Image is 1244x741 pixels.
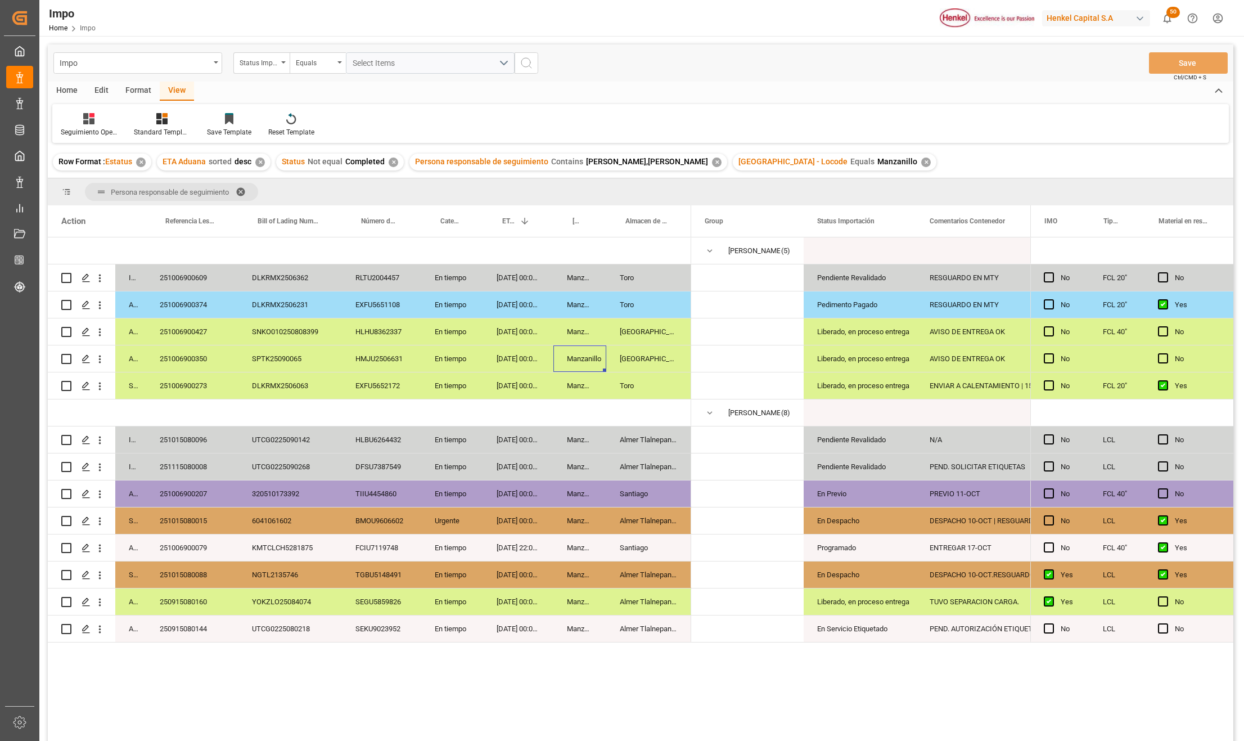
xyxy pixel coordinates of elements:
div: En tiempo [421,562,483,588]
div: Yes [1061,589,1076,615]
div: Manzanillo [553,535,606,561]
button: search button [515,52,538,74]
div: Yes [1175,373,1220,399]
div: Almer Tlalnepantla [606,508,691,534]
div: Equals [296,55,334,68]
div: RLTU2004457 [342,264,421,291]
div: Manzanillo [553,264,606,291]
div: In progress [115,426,146,453]
div: [DATE] 00:00:00 [483,264,553,291]
span: IMO [1044,217,1057,225]
div: DFSU7387549 [342,453,421,480]
div: Press SPACE to select this row. [1030,291,1233,318]
div: [PERSON_NAME] [728,400,780,426]
div: NGTL2135746 [238,562,342,588]
div: EXFU5651108 [342,291,421,318]
div: UTCG0225090268 [238,453,342,480]
div: EXFU5652172 [342,372,421,399]
div: ✕ [389,158,398,167]
div: En Despacho [817,562,903,588]
div: [DATE] 00:00:00 [483,480,553,507]
span: Equals [850,157,875,166]
div: Press SPACE to select this row. [1030,318,1233,345]
div: Almer Tlalnepantla [606,616,691,642]
div: LCL [1089,589,1144,615]
div: BMOU9606602 [342,508,421,534]
div: Henkel Capital S.A [1042,10,1150,26]
div: No [1175,427,1220,453]
div: 6041061602 [238,508,342,534]
div: 251006900374 [146,291,238,318]
div: No [1175,346,1220,372]
div: Santiago [606,535,691,561]
div: No [1061,427,1076,453]
div: HMJU2506631 [342,345,421,372]
div: Press SPACE to select this row. [1030,345,1233,372]
div: Yes [1175,508,1220,534]
div: 251115080008 [146,453,238,480]
div: No [1175,589,1220,615]
div: Yes [1175,535,1220,561]
span: Status [282,157,305,166]
div: Pendiente Revalidado [817,454,903,480]
div: Press SPACE to select this row. [48,345,691,372]
div: En tiempo [421,453,483,480]
span: Row Format : [58,157,105,166]
div: Edit [86,82,117,101]
span: (5) [781,238,790,264]
div: Press SPACE to select this row. [1030,372,1233,399]
div: Press SPACE to select this row. [1030,264,1233,291]
button: Save [1149,52,1228,74]
div: Press SPACE to select this row. [48,480,691,508]
div: En Previo [817,481,903,507]
div: No [1061,346,1076,372]
div: Press SPACE to select this row. [48,535,691,562]
div: Press SPACE to select this row. [48,589,691,616]
div: Pedimento Pagado [817,292,903,318]
div: No [1061,319,1076,345]
div: [DATE] 00:00:00 [483,372,553,399]
button: Help Center [1180,6,1205,31]
div: AVISO DE ENTREGA OK [916,345,1071,372]
div: FCL 40" [1089,480,1144,507]
div: No [1061,508,1076,534]
div: No [1175,265,1220,291]
div: Manzanillo [553,616,606,642]
button: open menu [346,52,515,74]
span: Almacen de entrega [625,217,668,225]
div: En Despacho [817,508,903,534]
div: LCL [1089,426,1144,453]
div: Manzanillo [553,318,606,345]
div: No [1175,481,1220,507]
div: Press SPACE to select this row. [1030,562,1233,589]
div: [GEOGRAPHIC_DATA] [606,318,691,345]
div: ✕ [136,158,146,167]
div: En tiempo [421,345,483,372]
span: Comentarios Contenedor [930,217,1005,225]
div: ✕ [712,158,722,167]
div: SEKU9023952 [342,616,421,642]
div: N/A [916,426,1071,453]
button: open menu [53,52,222,74]
button: show 50 new notifications [1155,6,1180,31]
div: DLKRMX2506362 [238,264,342,291]
div: 251006900273 [146,372,238,399]
button: open menu [233,52,290,74]
span: Ctrl/CMD + S [1174,73,1206,82]
div: Storage [115,562,146,588]
div: TUVO SEPARACION CARGA. [916,589,1071,615]
div: No [1061,265,1076,291]
div: Manzanillo [553,291,606,318]
div: Almer Tlalnepantla [606,589,691,615]
div: [DATE] 00:00:00 [483,616,553,642]
div: En tiempo [421,264,483,291]
div: Press SPACE to select this row. [48,508,691,535]
span: desc [235,157,251,166]
div: Arrived [115,535,146,561]
span: Referencia Leschaco [165,217,215,225]
div: Yes [1175,292,1220,318]
div: En Servicio Etiquetado [817,616,903,642]
div: En tiempo [421,616,483,642]
div: [GEOGRAPHIC_DATA] [606,345,691,372]
a: Home [49,24,67,32]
